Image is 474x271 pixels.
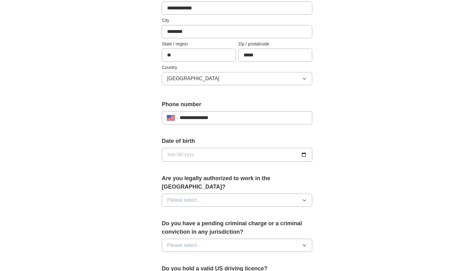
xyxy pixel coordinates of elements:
[162,137,312,145] label: Date of birth
[162,100,312,109] label: Phone number
[162,239,312,252] button: Please select...
[238,41,312,47] label: Zip / postalcode
[167,75,219,82] span: [GEOGRAPHIC_DATA]
[167,196,201,204] span: Please select...
[167,242,201,249] span: Please select...
[162,41,236,47] label: State / region
[162,194,312,207] button: Please select...
[162,219,312,236] label: Do you have a pending criminal charge or a criminal conviction in any jurisdiction?
[162,64,312,71] label: Country
[162,17,312,24] label: City
[162,174,312,191] label: Are you legally authorized to work in the [GEOGRAPHIC_DATA]?
[162,72,312,85] button: [GEOGRAPHIC_DATA]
